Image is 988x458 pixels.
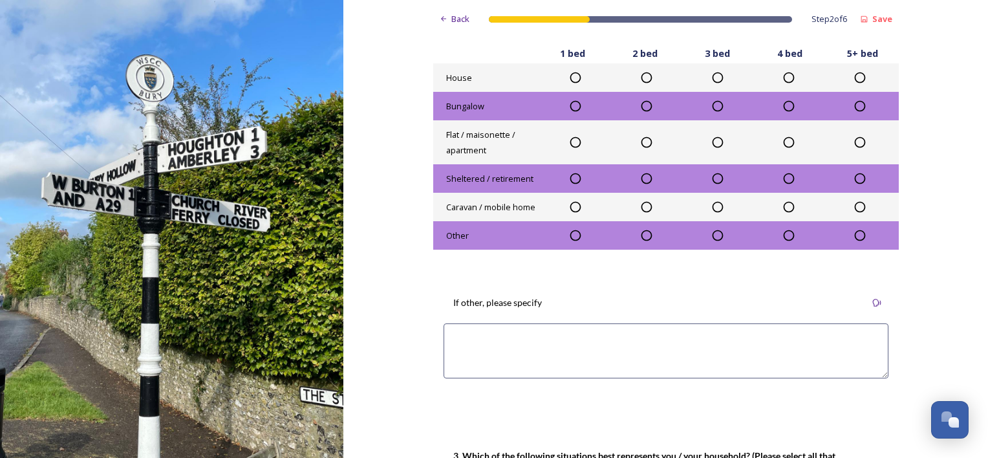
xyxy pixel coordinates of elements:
[931,401,969,439] button: Open Chat
[705,47,730,61] span: 3 bed
[446,100,484,112] span: Bungalow
[777,47,802,61] span: 4 bed
[451,13,469,25] span: Back
[847,47,878,61] span: 5+ bed
[453,296,542,309] p: If other, please specify
[632,47,658,61] span: 2 bed
[446,72,472,83] span: House
[446,201,535,213] span: Caravan / mobile home
[446,129,515,156] span: Flat / maisonette / apartment
[872,13,892,25] strong: Save
[811,13,847,25] span: Step 2 of 6
[446,173,533,184] span: Sheltered / retirement
[560,47,585,61] span: 1 bed
[446,230,469,241] span: Other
